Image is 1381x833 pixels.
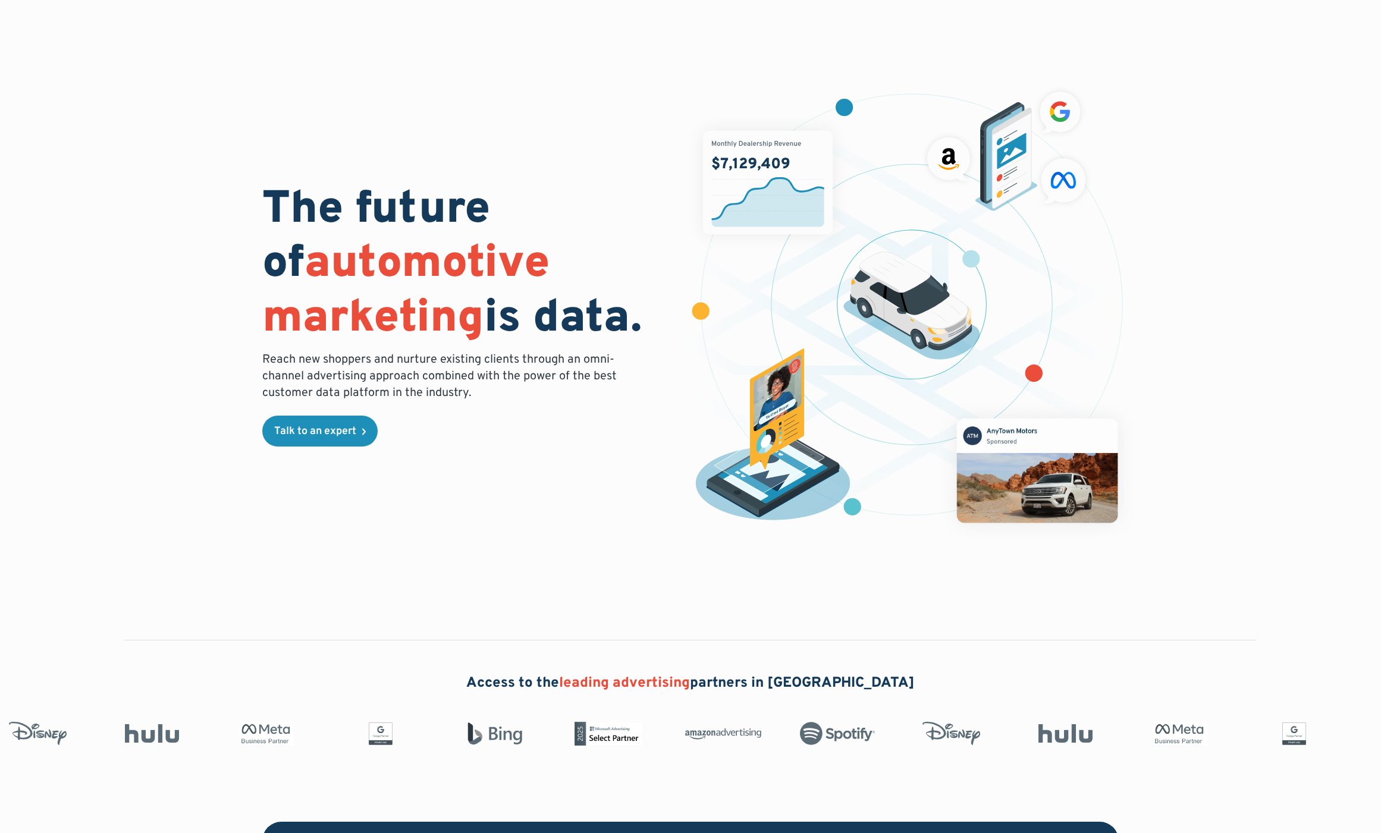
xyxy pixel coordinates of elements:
[796,722,872,746] img: Spotify
[262,351,624,401] p: Reach new shoppers and nurture existing clients through an omni-channel advertising approach comb...
[843,252,980,360] img: illustration of a vehicle
[568,722,644,746] img: Microsoft Advertising Partner
[682,724,758,743] img: Amazon Advertising
[934,396,1140,545] img: mockup of facebook post
[274,426,356,437] div: Talk to an expert
[262,416,378,447] a: Talk to an expert
[262,236,550,347] span: automotive marketing
[703,131,833,234] img: chart showing monthly dealership revenue of $7m
[1139,722,1215,746] img: Meta Business Partner
[225,722,302,746] img: Meta Business Partner
[454,722,530,746] img: Bing
[111,724,187,743] img: Hulu
[911,722,987,746] img: Disney
[1025,724,1101,743] img: Hulu
[466,674,915,694] h2: Access to the partners in [GEOGRAPHIC_DATA]
[921,86,1092,211] img: ads on social media and advertising partners
[340,722,416,746] img: Google Partner
[684,348,862,526] img: persona of a buyer
[1253,722,1329,746] img: Google Partner
[262,184,676,347] h1: The future of is data.
[559,674,690,692] span: leading advertising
